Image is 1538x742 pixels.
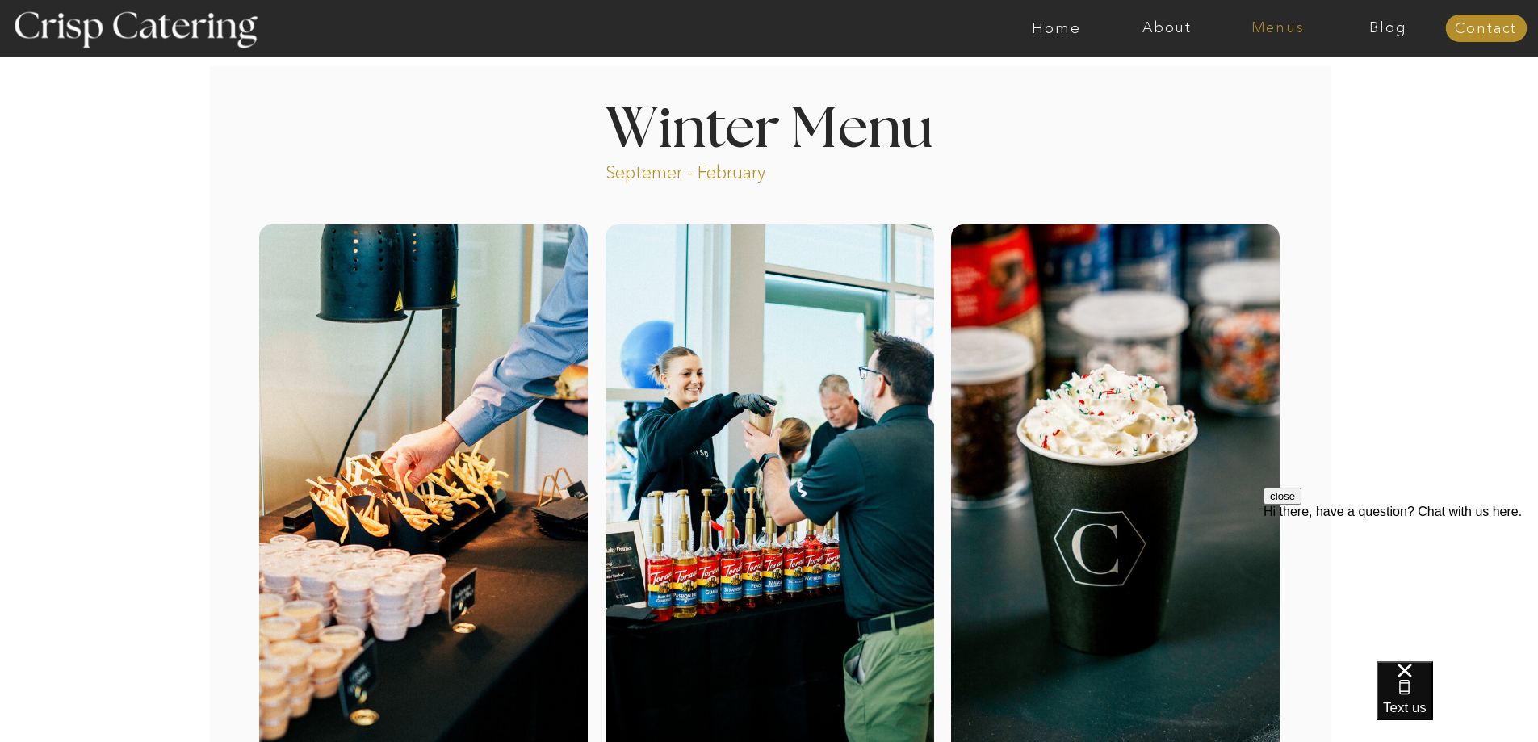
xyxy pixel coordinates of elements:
a: Contact [1445,21,1527,37]
h1: Winter Menu [545,102,994,149]
iframe: podium webchat widget prompt [1264,488,1538,681]
a: Blog [1333,20,1444,36]
a: Home [1001,20,1112,36]
a: Menus [1222,20,1333,36]
a: About [1112,20,1222,36]
p: Septemer - February [606,161,828,179]
iframe: podium webchat widget bubble [1377,661,1538,742]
